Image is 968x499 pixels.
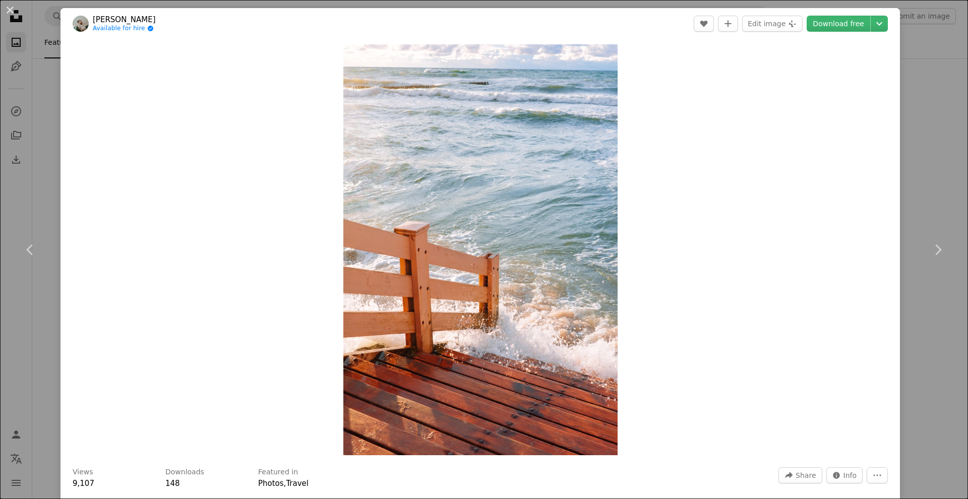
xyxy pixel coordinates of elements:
a: Photos [258,479,284,488]
img: Wooden stairs leading to the ocean with waves crashing. [343,44,618,455]
a: Available for hire [93,25,156,33]
button: Share this image [778,467,822,483]
button: Choose download size [871,16,888,32]
button: More Actions [867,467,888,483]
button: Zoom in on this image [343,44,618,455]
a: Travel [286,479,309,488]
a: Next [907,201,968,298]
span: Info [843,468,857,483]
a: Download free [807,16,870,32]
h3: Downloads [165,467,204,477]
button: Edit image [742,16,803,32]
h3: Views [73,467,93,477]
button: Stats about this image [826,467,863,483]
span: 148 [165,479,180,488]
button: Like [694,16,714,32]
img: Go to Alexander Lunyov's profile [73,16,89,32]
button: Add to Collection [718,16,738,32]
span: Share [796,468,816,483]
span: , [284,479,286,488]
a: [PERSON_NAME] [93,15,156,25]
h3: Featured in [258,467,298,477]
span: 9,107 [73,479,94,488]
